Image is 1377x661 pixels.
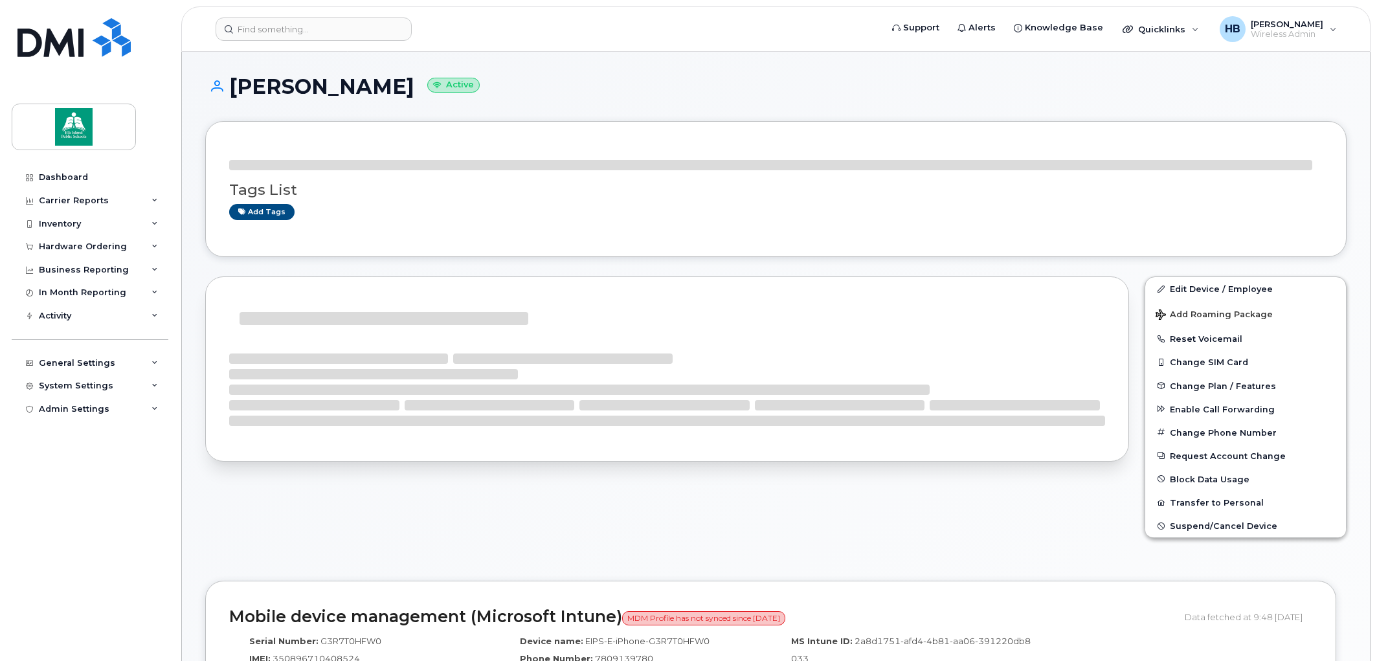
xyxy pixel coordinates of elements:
[249,635,319,647] label: Serial Number:
[1145,327,1346,350] button: Reset Voicemail
[320,636,381,646] span: G3R7T0HFW0
[229,204,295,220] a: Add tags
[1170,404,1275,414] span: Enable Call Forwarding
[791,635,853,647] label: MS Intune ID:
[1145,444,1346,467] button: Request Account Change
[1156,309,1273,322] span: Add Roaming Package
[1145,491,1346,514] button: Transfer to Personal
[1145,514,1346,537] button: Suspend/Cancel Device
[1170,381,1276,390] span: Change Plan / Features
[585,636,710,646] span: EIPS-E-iPhone-G3R7T0HFW0
[1145,300,1346,327] button: Add Roaming Package
[520,635,583,647] label: Device name:
[1185,605,1312,629] div: Data fetched at 9:48 [DATE]
[205,75,1347,98] h1: [PERSON_NAME]
[229,182,1323,198] h3: Tags List
[1145,398,1346,421] button: Enable Call Forwarding
[1170,521,1277,531] span: Suspend/Cancel Device
[1145,374,1346,398] button: Change Plan / Features
[1145,467,1346,491] button: Block Data Usage
[1145,277,1346,300] a: Edit Device / Employee
[229,608,1175,626] h2: Mobile device management (Microsoft Intune)
[1145,421,1346,444] button: Change Phone Number
[1145,350,1346,374] button: Change SIM Card
[427,78,480,93] small: Active
[622,611,785,625] span: MDM Profile has not synced since [DATE]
